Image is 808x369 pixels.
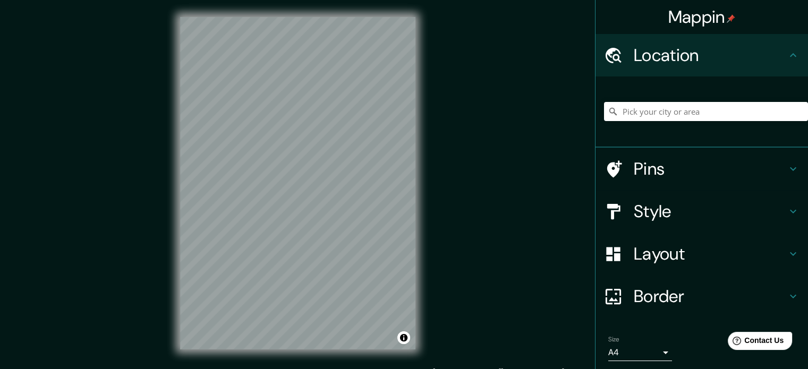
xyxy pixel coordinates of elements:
[727,14,735,23] img: pin-icon.png
[180,17,415,349] canvas: Map
[713,328,796,357] iframe: Help widget launcher
[634,201,787,222] h4: Style
[596,148,808,190] div: Pins
[608,335,619,344] label: Size
[634,243,787,264] h4: Layout
[596,190,808,233] div: Style
[604,102,808,121] input: Pick your city or area
[634,45,787,66] h4: Location
[596,275,808,317] div: Border
[608,344,672,361] div: A4
[668,6,736,28] h4: Mappin
[634,158,787,179] h4: Pins
[634,286,787,307] h4: Border
[596,233,808,275] div: Layout
[397,331,410,344] button: Toggle attribution
[596,34,808,76] div: Location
